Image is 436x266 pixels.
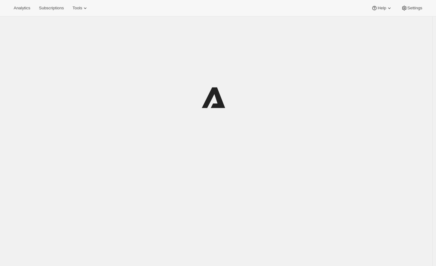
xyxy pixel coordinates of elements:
span: Help [378,6,386,11]
span: Tools [72,6,82,11]
span: Settings [407,6,422,11]
button: Help [368,4,396,12]
button: Subscriptions [35,4,67,12]
button: Tools [69,4,92,12]
span: Analytics [14,6,30,11]
span: Subscriptions [39,6,64,11]
button: Analytics [10,4,34,12]
button: Settings [397,4,426,12]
